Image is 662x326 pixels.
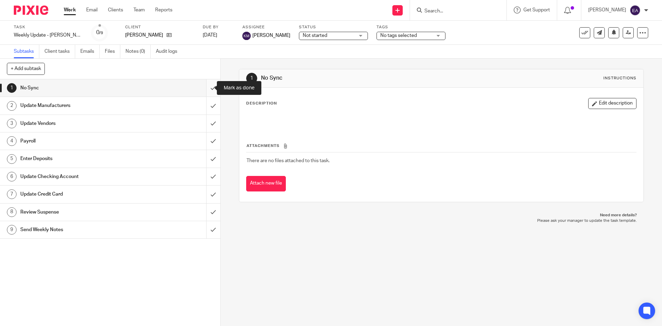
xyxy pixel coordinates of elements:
h1: Review Suspense [20,207,140,217]
label: Tags [377,24,445,30]
p: Need more details? [246,213,636,218]
input: Search [424,8,486,14]
h1: Update Credit Card [20,189,140,199]
button: Attach new file [246,176,286,191]
h1: Send Weekly Notes [20,225,140,235]
h1: No Sync [20,83,140,93]
h1: Enter Deposits [20,154,140,164]
div: 8 [7,207,17,217]
a: Subtasks [14,45,39,58]
a: Audit logs [156,45,182,58]
small: /9 [99,31,103,35]
a: Reports [155,7,172,13]
a: Work [64,7,76,13]
label: Client [125,24,194,30]
div: 1 [7,83,17,93]
a: Clients [108,7,123,13]
div: Weekly Update - [PERSON_NAME] 2 [14,32,83,39]
a: Client tasks [44,45,75,58]
h1: Payroll [20,136,140,146]
a: Notes (0) [126,45,151,58]
div: 4 [7,136,17,146]
span: [PERSON_NAME] [252,32,290,39]
span: There are no files attached to this task. [247,158,330,163]
span: Not started [303,33,327,38]
h1: Update Checking Account [20,171,140,182]
label: Due by [203,24,234,30]
p: [PERSON_NAME] [125,32,163,39]
label: Task [14,24,83,30]
div: 1 [246,73,257,84]
h1: Update Manufacturers [20,100,140,111]
button: Edit description [588,98,636,109]
p: [PERSON_NAME] [588,7,626,13]
div: 5 [7,154,17,164]
a: Files [105,45,120,58]
div: 2 [7,101,17,111]
a: Team [133,7,145,13]
span: Get Support [523,8,550,12]
p: Description [246,101,277,106]
a: Emails [80,45,100,58]
span: No tags selected [380,33,417,38]
a: Email [86,7,98,13]
div: Instructions [603,76,636,81]
img: Pixie [14,6,48,15]
h1: No Sync [261,75,456,82]
img: svg%3E [630,5,641,16]
div: 3 [7,119,17,128]
div: 7 [7,189,17,199]
div: 6 [7,172,17,181]
img: svg%3E [242,32,251,40]
button: + Add subtask [7,63,45,75]
span: [DATE] [203,33,217,38]
label: Status [299,24,368,30]
span: Attachments [247,144,280,148]
h1: Update Vendors [20,118,140,129]
div: Weekly Update - Brown-Jaehne, Barbara 2 [14,32,83,39]
label: Assignee [242,24,290,30]
p: Please ask your manager to update the task template. [246,218,636,224]
div: 9 [7,225,17,235]
div: 0 [96,29,103,37]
